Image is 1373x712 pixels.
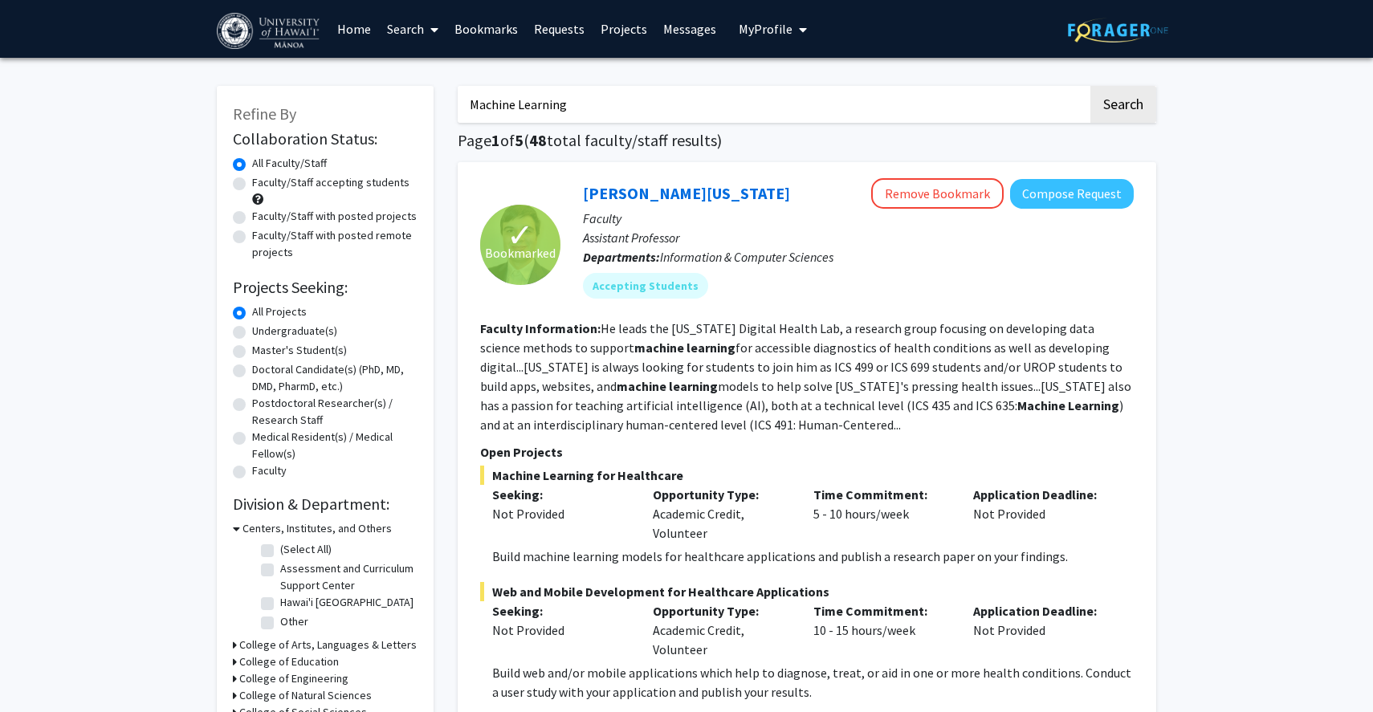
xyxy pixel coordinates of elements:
[813,601,950,620] p: Time Commitment:
[641,601,801,659] div: Academic Credit, Volunteer
[492,601,629,620] p: Seeking:
[485,243,556,262] span: Bookmarked
[1068,18,1168,43] img: ForagerOne Logo
[686,340,735,356] b: learning
[252,342,347,359] label: Master's Student(s)
[480,582,1134,601] span: Web and Mobile Development for Healthcare Applications
[1017,397,1065,413] b: Machine
[492,663,1134,702] p: Build web and/or mobile applications which help to diagnose, treat, or aid in one or more health ...
[529,130,547,150] span: 48
[458,131,1156,150] h1: Page of ( total faculty/staff results)
[480,466,1134,485] span: Machine Learning for Healthcare
[634,340,684,356] b: machine
[801,485,962,543] div: 5 - 10 hours/week
[492,504,629,523] div: Not Provided
[801,601,962,659] div: 10 - 15 hours/week
[252,361,418,395] label: Doctoral Candidate(s) (PhD, MD, DMD, PharmD, etc.)
[617,378,666,394] b: machine
[252,303,307,320] label: All Projects
[239,653,339,670] h3: College of Education
[480,320,601,336] b: Faculty Information:
[492,485,629,504] p: Seeking:
[480,320,1131,433] fg-read-more: He leads the [US_STATE] Digital Health Lab, a research group focusing on developing data science ...
[813,485,950,504] p: Time Commitment:
[233,129,418,149] h2: Collaboration Status:
[515,130,524,150] span: 5
[491,130,500,150] span: 1
[446,1,526,57] a: Bookmarks
[593,1,655,57] a: Projects
[252,155,327,172] label: All Faculty/Staff
[871,178,1004,209] button: Remove Bookmark
[233,278,418,297] h2: Projects Seeking:
[973,601,1110,620] p: Application Deadline:
[252,323,337,340] label: Undergraduate(s)
[583,228,1134,247] p: Assistant Professor
[252,174,409,191] label: Faculty/Staff accepting students
[961,601,1122,659] div: Not Provided
[280,541,332,558] label: (Select All)
[583,209,1134,228] p: Faculty
[669,378,718,394] b: learning
[12,640,68,700] iframe: Chat
[480,442,1134,462] p: Open Projects
[739,21,792,37] span: My Profile
[242,520,392,537] h3: Centers, Institutes, and Others
[507,227,534,243] span: ✓
[653,485,789,504] p: Opportunity Type:
[252,227,418,261] label: Faculty/Staff with posted remote projects
[458,86,1088,123] input: Search Keywords
[973,485,1110,504] p: Application Deadline:
[239,637,417,653] h3: College of Arts, Languages & Letters
[233,494,418,514] h2: Division & Department:
[379,1,446,57] a: Search
[252,395,418,429] label: Postdoctoral Researcher(s) / Research Staff
[526,1,593,57] a: Requests
[329,1,379,57] a: Home
[239,670,348,687] h3: College of Engineering
[660,249,833,265] span: Information & Computer Sciences
[583,273,708,299] mat-chip: Accepting Students
[280,560,414,594] label: Assessment and Curriculum Support Center
[492,620,629,640] div: Not Provided
[252,429,418,462] label: Medical Resident(s) / Medical Fellow(s)
[280,594,414,611] label: Hawai'i [GEOGRAPHIC_DATA]
[655,1,724,57] a: Messages
[583,249,660,265] b: Departments:
[653,601,789,620] p: Opportunity Type:
[1090,86,1156,123] button: Search
[252,462,287,479] label: Faculty
[280,613,308,630] label: Other
[492,547,1134,566] p: Build machine learning models for healthcare applications and publish a research paper on your fi...
[252,208,417,225] label: Faculty/Staff with posted projects
[239,687,372,704] h3: College of Natural Sciences
[1068,397,1119,413] b: Learning
[961,485,1122,543] div: Not Provided
[583,183,790,203] a: [PERSON_NAME][US_STATE]
[1010,179,1134,209] button: Compose Request to Peter Washington
[217,13,323,49] img: University of Hawaiʻi at Mānoa Logo
[233,104,296,124] span: Refine By
[641,485,801,543] div: Academic Credit, Volunteer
